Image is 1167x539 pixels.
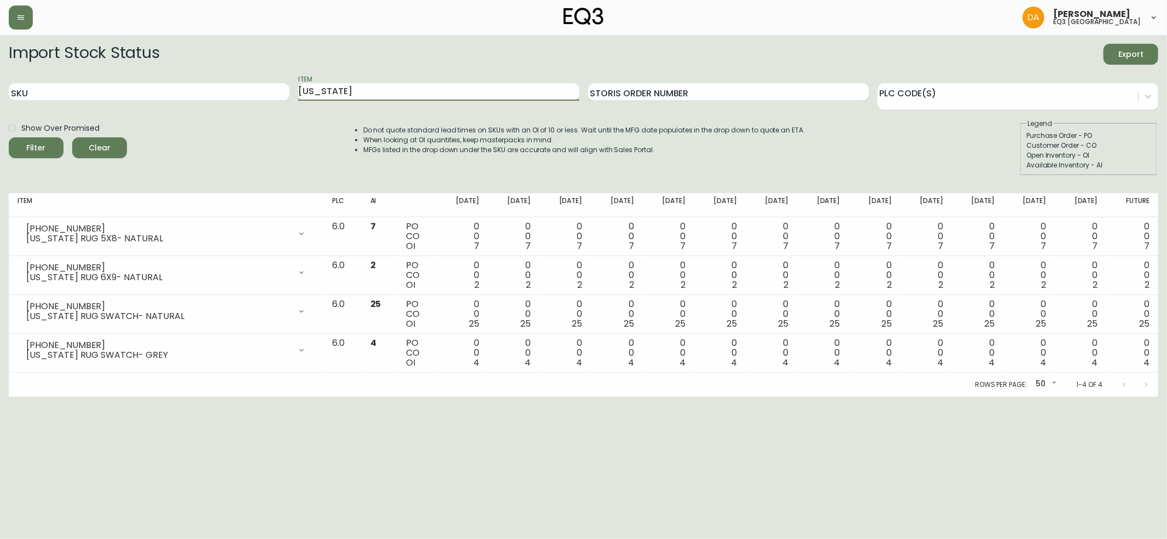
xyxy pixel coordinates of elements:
th: AI [362,193,397,217]
span: 4 [370,337,376,349]
div: [PHONE_NUMBER][US_STATE] RUG SWATCH- GREY [18,338,315,362]
div: 0 0 [806,260,840,290]
img: dd1a7e8db21a0ac8adbf82b84ca05374 [1023,7,1044,28]
div: 0 0 [806,222,840,251]
td: 6.0 [323,256,361,295]
span: 7 [835,240,840,252]
span: 4 [886,356,892,369]
span: 2 [1093,279,1098,291]
td: 6.0 [323,334,361,373]
div: 0 0 [961,338,995,368]
li: MFGs listed in the drop down under the SKU are accurate and will align with Sales Portal. [363,145,805,155]
div: 0 0 [497,299,531,329]
span: OI [406,317,415,330]
button: Filter [9,137,63,158]
div: 0 0 [1064,260,1098,290]
span: 4 [1092,356,1098,369]
div: Customer Order - CO [1026,141,1151,150]
div: 0 0 [652,222,686,251]
div: 0 0 [703,222,737,251]
div: 0 0 [909,299,943,329]
span: 4 [1040,356,1046,369]
span: 2 [370,259,376,271]
div: [PHONE_NUMBER][US_STATE] RUG SWATCH- NATURAL [18,299,315,323]
span: 2 [526,279,531,291]
span: 25 [572,317,583,330]
span: 2 [732,279,737,291]
div: 0 0 [600,222,634,251]
span: 7 [783,240,788,252]
div: 0 0 [961,222,995,251]
span: [PERSON_NAME] [1053,10,1130,19]
span: 2 [1145,279,1149,291]
div: 0 0 [1064,222,1098,251]
th: [DATE] [901,193,952,217]
span: 4 [782,356,788,369]
div: 0 0 [806,338,840,368]
div: 0 0 [703,299,737,329]
th: [DATE] [591,193,642,217]
span: 4 [937,356,943,369]
legend: Legend [1026,119,1053,129]
p: 1-4 of 4 [1076,380,1102,390]
div: [US_STATE] RUG 6X9- NATURAL [26,273,291,282]
div: 0 0 [548,338,582,368]
span: OI [406,356,415,369]
span: 2 [577,279,582,291]
div: Purchase Order - PO [1026,131,1151,141]
div: 0 0 [652,299,686,329]
span: OI [406,240,415,252]
div: 0 0 [754,299,788,329]
span: 25 [933,317,943,330]
div: 0 0 [858,260,892,290]
span: 7 [370,220,376,233]
div: [PHONE_NUMBER] [26,302,291,311]
th: [DATE] [437,193,488,217]
span: 4 [1143,356,1149,369]
h5: eq3 [GEOGRAPHIC_DATA] [1053,19,1141,25]
th: [DATE] [849,193,901,217]
td: 6.0 [323,295,361,334]
div: [US_STATE] RUG SWATCH- GREY [26,350,291,360]
div: [US_STATE] RUG SWATCH- NATURAL [26,311,291,321]
div: [US_STATE] RUG 5X8- NATURAL [26,234,291,244]
div: 0 0 [652,260,686,290]
span: OI [406,279,415,291]
div: 0 0 [909,338,943,368]
div: 0 0 [445,338,479,368]
span: Clear [81,141,118,155]
div: 0 0 [909,260,943,290]
span: 4 [989,356,995,369]
div: 0 0 [961,299,995,329]
button: Export [1104,44,1158,65]
span: 2 [887,279,892,291]
span: 25 [520,317,531,330]
div: [PHONE_NUMBER][US_STATE] RUG 6X9- NATURAL [18,260,315,285]
span: 2 [629,279,634,291]
div: 0 0 [445,260,479,290]
span: 4 [525,356,531,369]
th: [DATE] [643,193,694,217]
span: 25 [370,298,381,310]
div: 0 0 [600,260,634,290]
div: 0 0 [497,260,531,290]
span: 25 [469,317,479,330]
div: Open Inventory - OI [1026,150,1151,160]
div: 0 0 [754,260,788,290]
span: 2 [474,279,479,291]
div: 0 0 [1012,338,1046,368]
span: 4 [473,356,479,369]
span: 7 [577,240,582,252]
div: [PHONE_NUMBER] [26,263,291,273]
div: 0 0 [548,299,582,329]
div: 0 0 [1064,299,1098,329]
div: 0 0 [909,222,943,251]
span: 2 [835,279,840,291]
div: PO CO [406,222,428,251]
div: 0 0 [548,260,582,290]
span: 7 [1041,240,1046,252]
div: 0 0 [858,222,892,251]
th: [DATE] [539,193,591,217]
th: Item [9,193,323,217]
span: 25 [727,317,737,330]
